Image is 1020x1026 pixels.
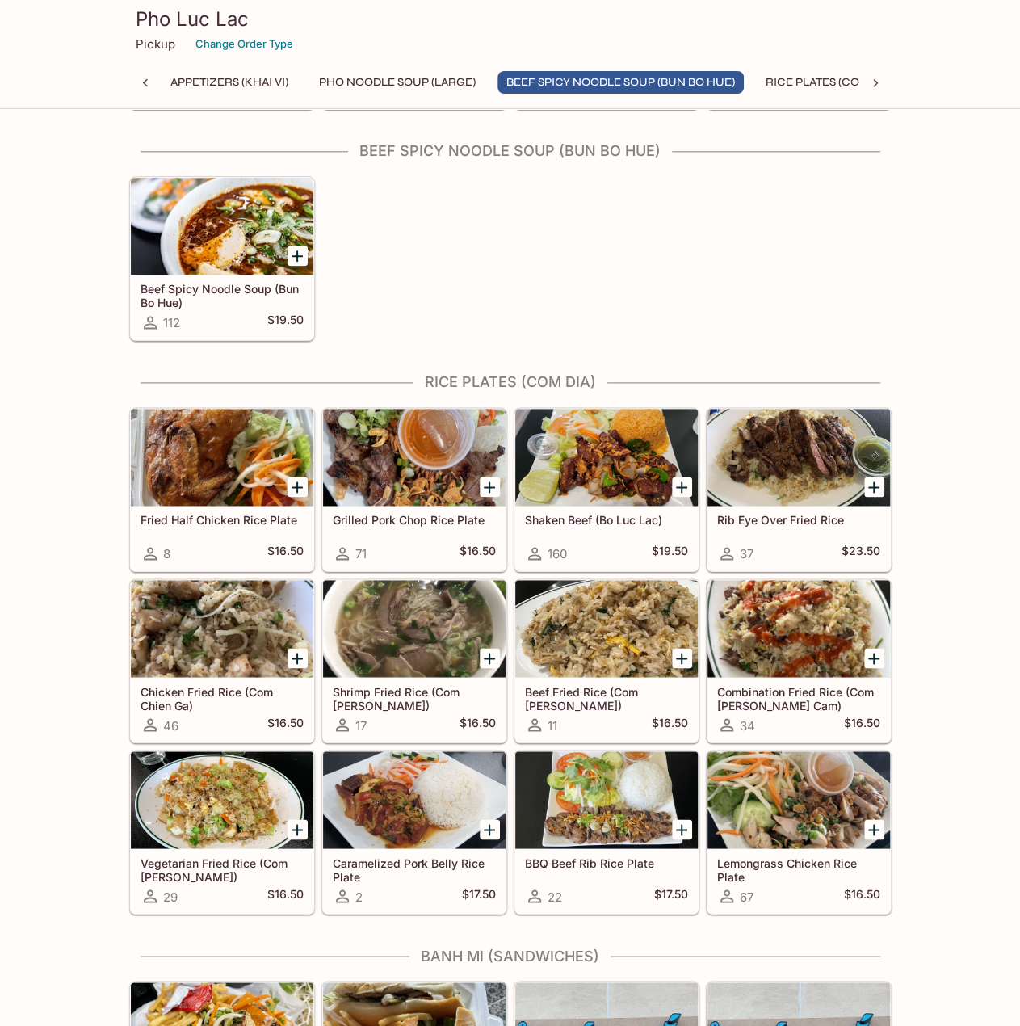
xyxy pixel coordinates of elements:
button: Add Shrimp Fried Rice (Com Chien Tom) [480,648,500,668]
h5: Beef Spicy Noodle Soup (Bun Bo Hue) [141,282,304,309]
a: Fried Half Chicken Rice Plate8$16.50 [130,408,314,571]
button: Appetizers (Khai Vi) [162,71,297,94]
div: Lemongrass Chicken Rice Plate [707,751,890,848]
h5: $16.50 [267,715,304,734]
div: Beef Spicy Noodle Soup (Bun Bo Hue) [131,178,313,275]
button: Add Beef Fried Rice (Com Chien Bo) [672,648,692,668]
h5: $16.50 [460,544,496,563]
a: Caramelized Pork Belly Rice Plate2$17.50 [322,751,506,914]
h5: Grilled Pork Chop Rice Plate [333,513,496,527]
div: Shaken Beef (Bo Luc Lac) [515,409,698,506]
h4: Rice Plates (Com Dia) [129,373,892,391]
h4: Banh Mi (Sandwiches) [129,947,892,965]
span: 67 [740,889,753,904]
h5: $16.50 [652,715,688,734]
button: Add Fried Half Chicken Rice Plate [288,477,308,497]
div: Beef Fried Rice (Com Chien Bo) [515,580,698,677]
span: 17 [355,717,367,733]
h5: Vegetarian Fried Rice (Com [PERSON_NAME]) [141,856,304,882]
span: 160 [548,546,567,561]
span: 46 [163,717,178,733]
div: Fried Half Chicken Rice Plate [131,409,313,506]
h5: Beef Fried Rice (Com [PERSON_NAME]) [525,684,688,711]
button: Add Chicken Fried Rice (Com Chien Ga) [288,648,308,668]
h5: Combination Fried Rice (Com [PERSON_NAME] Cam) [717,684,880,711]
h4: Beef Spicy Noodle Soup (Bun Bo Hue) [129,142,892,160]
button: Add Grilled Pork Chop Rice Plate [480,477,500,497]
h5: $19.50 [267,313,304,332]
h5: $17.50 [462,886,496,906]
button: Beef Spicy Noodle Soup (Bun Bo Hue) [497,71,744,94]
div: Grilled Pork Chop Rice Plate [323,409,506,506]
button: Add Shaken Beef (Bo Luc Lac) [672,477,692,497]
span: 11 [548,717,557,733]
button: Add BBQ Beef Rib Rice Plate [672,819,692,839]
h5: Rib Eye Over Fried Rice [717,513,880,527]
span: 34 [740,717,755,733]
h5: $16.50 [267,544,304,563]
h5: $19.50 [652,544,688,563]
h5: $17.50 [654,886,688,906]
a: Combination Fried Rice (Com [PERSON_NAME] Cam)34$16.50 [707,579,891,742]
h5: Caramelized Pork Belly Rice Plate [333,856,496,882]
button: Change Order Type [188,32,300,57]
div: Caramelized Pork Belly Rice Plate [323,751,506,848]
button: Add Vegetarian Fried Rice (Com Chien Chay) [288,819,308,839]
h5: $16.50 [267,886,304,906]
a: Beef Spicy Noodle Soup (Bun Bo Hue)112$19.50 [130,177,314,340]
p: Pickup [136,36,175,52]
span: 2 [355,889,363,904]
div: BBQ Beef Rib Rice Plate [515,751,698,848]
a: Chicken Fried Rice (Com Chien Ga)46$16.50 [130,579,314,742]
span: 37 [740,546,753,561]
button: Add Beef Spicy Noodle Soup (Bun Bo Hue) [288,246,308,266]
h5: $23.50 [842,544,880,563]
a: Beef Fried Rice (Com [PERSON_NAME])11$16.50 [514,579,699,742]
h5: $16.50 [844,715,880,734]
div: Rib Eye Over Fried Rice [707,409,890,506]
button: Rice Plates (Com Dia) [757,71,903,94]
h5: Shrimp Fried Rice (Com [PERSON_NAME]) [333,684,496,711]
div: Shrimp Fried Rice (Com Chien Tom) [323,580,506,677]
button: Add Lemongrass Chicken Rice Plate [864,819,884,839]
a: Lemongrass Chicken Rice Plate67$16.50 [707,751,891,914]
span: 71 [355,546,367,561]
a: Grilled Pork Chop Rice Plate71$16.50 [322,408,506,571]
span: 112 [163,315,180,330]
button: Add Rib Eye Over Fried Rice [864,477,884,497]
span: 8 [163,546,170,561]
div: Combination Fried Rice (Com Chien Thap Cam) [707,580,890,677]
h5: $16.50 [844,886,880,906]
span: 22 [548,889,562,904]
a: Shrimp Fried Rice (Com [PERSON_NAME])17$16.50 [322,579,506,742]
h5: $16.50 [460,715,496,734]
h5: Lemongrass Chicken Rice Plate [717,856,880,882]
a: Shaken Beef (Bo Luc Lac)160$19.50 [514,408,699,571]
span: 29 [163,889,178,904]
div: Vegetarian Fried Rice (Com Chien Chay) [131,751,313,848]
h5: Shaken Beef (Bo Luc Lac) [525,513,688,527]
h3: Pho Luc Lac [136,6,885,32]
button: Add Caramelized Pork Belly Rice Plate [480,819,500,839]
h5: Chicken Fried Rice (Com Chien Ga) [141,684,304,711]
a: Rib Eye Over Fried Rice37$23.50 [707,408,891,571]
h5: BBQ Beef Rib Rice Plate [525,856,688,869]
button: Add Combination Fried Rice (Com Chien Thap Cam) [864,648,884,668]
button: Pho Noodle Soup (Large) [310,71,485,94]
a: BBQ Beef Rib Rice Plate22$17.50 [514,751,699,914]
div: Chicken Fried Rice (Com Chien Ga) [131,580,313,677]
h5: Fried Half Chicken Rice Plate [141,513,304,527]
a: Vegetarian Fried Rice (Com [PERSON_NAME])29$16.50 [130,751,314,914]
